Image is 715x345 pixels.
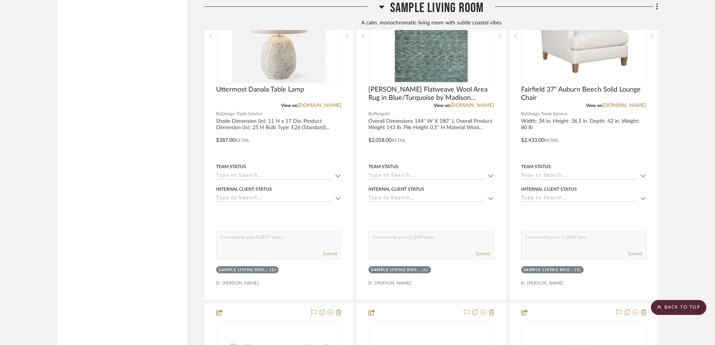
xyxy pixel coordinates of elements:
[216,195,332,202] input: Type to Search…
[368,195,485,202] input: Type to Search…
[368,173,485,180] input: Type to Search…
[521,195,637,202] input: Type to Search…
[521,110,526,118] span: By
[434,103,450,108] span: View on
[216,110,221,118] span: By
[368,110,374,118] span: By
[521,173,637,180] input: Type to Search…
[521,86,646,102] span: Fairfield 37" Auburn Beech Solid Lounge Chair
[270,267,276,273] div: (1)
[651,300,706,315] scroll-to-top-button: BACK TO TOP
[628,250,642,257] button: Submit
[521,186,577,193] div: Internal Client Status
[221,110,262,118] span: Design Trade Service
[216,86,304,94] span: Uttermost Danala Table Lamp
[368,186,424,193] div: Internal Client Status
[297,103,341,108] a: [DOMAIN_NAME]
[216,163,246,170] div: Team Status
[216,173,332,180] input: Type to Search…
[521,163,551,170] div: Team Status
[219,267,268,273] div: Sample Living Room
[526,110,567,118] span: Design Trade Service
[281,103,297,108] span: View on
[216,186,272,193] div: Internal Client Status
[368,163,398,170] div: Team Status
[575,267,581,273] div: (1)
[204,19,658,27] div: A calm, monochromatic living room with subtle coastal vibes
[586,103,602,108] span: View on
[602,103,646,108] a: [DOMAIN_NAME]
[374,110,390,118] span: Perigold
[422,267,429,273] div: (1)
[524,267,573,273] div: Sample Living Room
[368,86,494,102] span: [PERSON_NAME] Flatweave Wool Area Rug in Blue/Turquoise by Madison Couture Rugs
[450,103,494,108] a: [DOMAIN_NAME]
[476,250,490,257] button: Submit
[323,250,337,257] button: Submit
[371,267,421,273] div: Sample Living Room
